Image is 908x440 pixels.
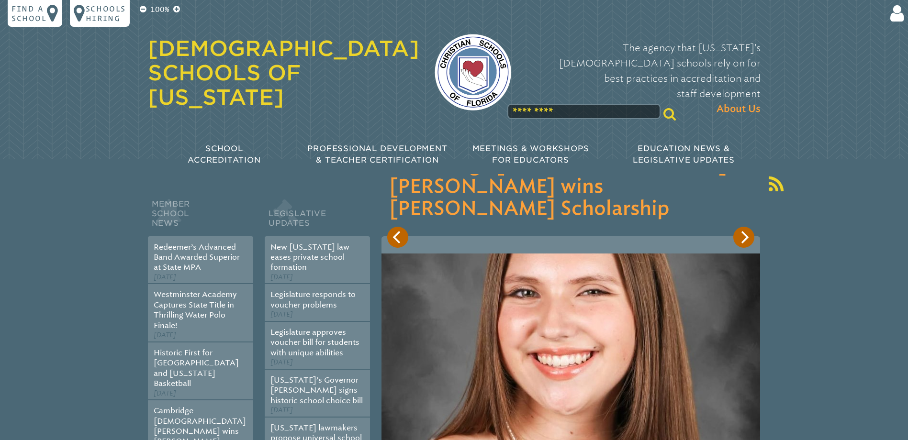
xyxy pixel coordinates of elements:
a: Redeemer’s Advanced Band Awarded Superior at State MPA [154,242,240,272]
span: [DATE] [154,389,176,397]
span: [DATE] [270,273,293,281]
img: csf-logo-web-colors.png [435,34,511,110]
a: Westminster Academy Captures State Title in Thrilling Water Polo Finale! [154,290,237,330]
h3: Cambridge [DEMOGRAPHIC_DATA][PERSON_NAME] wins [PERSON_NAME] Scholarship [389,154,752,220]
button: Previous [387,227,408,248]
span: Education News & Legislative Updates [633,144,735,165]
a: Legislature approves voucher bill for students with unique abilities [270,328,359,357]
h2: Legislative Updates [265,197,370,236]
a: Historic First for [GEOGRAPHIC_DATA] and [US_STATE] Basketball [154,348,239,388]
span: [DATE] [270,406,293,414]
span: [DATE] [154,331,176,339]
span: About Us [717,101,761,117]
span: [DATE] [270,358,293,366]
p: Schools Hiring [86,4,126,23]
a: [DEMOGRAPHIC_DATA] Schools of [US_STATE] [148,36,419,110]
a: New [US_STATE] law eases private school formation [270,242,349,272]
a: Legislature responds to voucher problems [270,290,356,309]
span: School Accreditation [188,144,260,165]
p: Find a school [11,4,47,23]
a: [US_STATE]’s Governor [PERSON_NAME] signs historic school choice bill [270,375,363,405]
span: [DATE] [270,310,293,319]
button: Next [733,227,754,248]
p: The agency that [US_STATE]’s [DEMOGRAPHIC_DATA] schools rely on for best practices in accreditati... [527,40,761,117]
span: [DATE] [154,273,176,281]
span: Meetings & Workshops for Educators [472,144,589,165]
h2: Member School News [148,197,253,236]
p: 100% [148,4,171,15]
span: Professional Development & Teacher Certification [307,144,447,165]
